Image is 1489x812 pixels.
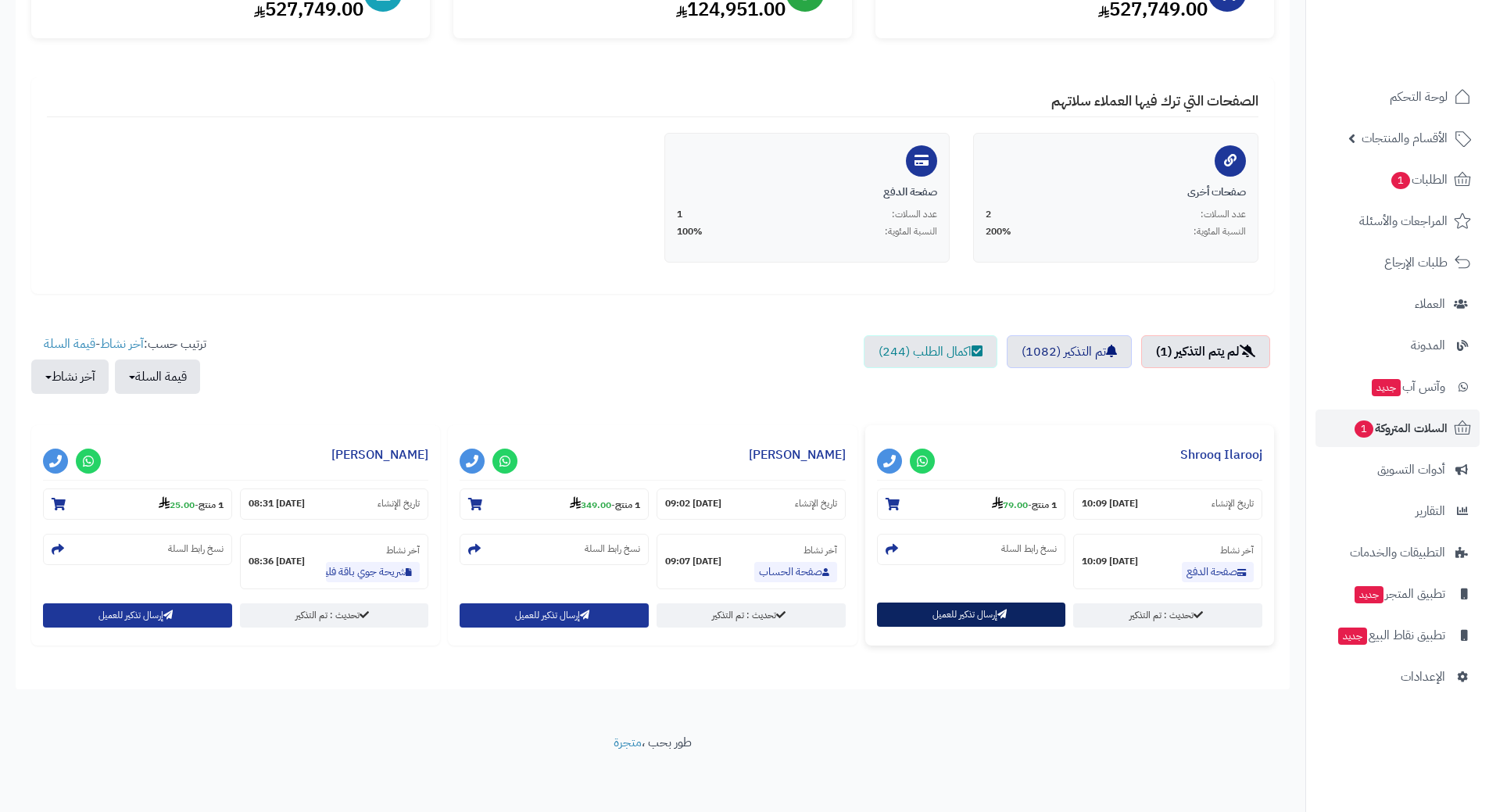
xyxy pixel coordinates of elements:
[44,334,95,353] a: قيمة السلة
[1182,562,1254,582] a: صفحة الدفع
[885,225,937,238] span: النسبة المئوية:
[570,496,640,512] small: -
[677,225,703,238] span: 100%
[1355,420,1373,438] span: 1
[386,543,420,557] small: آخر نشاط
[992,496,1057,512] small: -
[1416,500,1445,522] span: التقارير
[749,445,846,464] a: [PERSON_NAME]
[100,334,144,353] a: آخر نشاط
[1372,379,1401,396] span: جديد
[570,498,611,512] strong: 349.00
[1401,666,1445,688] span: الإعدادات
[115,359,200,394] button: قيمة السلة
[378,497,420,510] small: تاريخ الإنشاء
[43,534,232,565] section: نسخ رابط السلة
[677,208,682,221] span: 1
[986,208,991,221] span: 2
[1032,498,1057,512] strong: 1 منتج
[1315,451,1480,488] a: أدوات التسويق
[677,184,937,200] div: صفحة الدفع
[1212,497,1254,510] small: تاريخ الإنشاء
[460,488,649,520] section: 1 منتج-349.00
[795,497,837,510] small: تاريخ الإنشاء
[1359,210,1448,232] span: المراجعات والأسئلة
[614,733,642,752] a: متجرة
[1315,244,1480,281] a: طلبات الإرجاع
[331,445,428,464] a: [PERSON_NAME]
[615,498,640,512] strong: 1 منتج
[1370,376,1445,398] span: وآتس آب
[1362,127,1448,149] span: الأقسام والمنتجات
[1355,586,1383,603] span: جديد
[240,603,429,628] a: تحديث : تم التذكير
[1315,368,1480,406] a: وآتس آبجديد
[1384,252,1448,274] span: طلبات الإرجاع
[1007,335,1132,368] a: تم التذكير (1082)
[892,208,937,221] span: عدد السلات:
[460,603,649,628] button: إرسال تذكير للعميل
[1220,543,1254,557] small: آخر نشاط
[249,555,305,568] strong: [DATE] 08:36
[1353,417,1448,439] span: السلات المتروكة
[1194,225,1246,238] span: النسبة المئوية:
[159,496,224,512] small: -
[1315,78,1480,116] a: لوحة التحكم
[1082,497,1138,510] strong: [DATE] 10:09
[1315,410,1480,447] a: السلات المتروكة1
[1377,459,1445,481] span: أدوات التسويق
[1390,86,1448,108] span: لوحة التحكم
[665,497,721,510] strong: [DATE] 09:02
[1082,555,1138,568] strong: [DATE] 10:09
[168,542,224,556] small: نسخ رابط السلة
[159,498,195,512] strong: 25.00
[986,184,1246,200] div: صفحات أخرى
[1315,658,1480,696] a: الإعدادات
[43,488,232,520] section: 1 منتج-25.00
[986,225,1011,238] span: 200%
[665,555,721,568] strong: [DATE] 09:07
[1073,603,1262,628] a: تحديث : تم التذكير
[1001,542,1057,556] small: نسخ رابط السلة
[326,562,420,582] a: شريحة جوي باقة فليكس 75 لمدة 4 أسابيع 28 يوم
[1180,445,1262,464] a: Shrooq Ilarooj
[31,335,206,394] ul: ترتيب حسب: -
[1350,542,1445,563] span: التطبيقات والخدمات
[1315,575,1480,613] a: تطبيق المتجرجديد
[1391,172,1410,189] span: 1
[877,534,1066,565] section: نسخ رابط السلة
[1315,202,1480,240] a: المراجعات والأسئلة
[199,498,224,512] strong: 1 منتج
[1315,534,1480,571] a: التطبيقات والخدمات
[1315,617,1480,654] a: تطبيق نقاط البيعجديد
[877,603,1066,627] button: إرسال تذكير للعميل
[1315,492,1480,530] a: التقارير
[1337,624,1445,646] span: تطبيق نقاط البيع
[1390,169,1448,191] span: الطلبات
[47,93,1258,117] h4: الصفحات التي ترك فيها العملاء سلاتهم
[992,498,1028,512] strong: 79.00
[864,335,997,368] a: اكمال الطلب (244)
[1315,161,1480,199] a: الطلبات1
[460,534,649,565] section: نسخ رابط السلة
[1315,285,1480,323] a: العملاء
[43,603,232,628] button: إرسال تذكير للعميل
[585,542,640,556] small: نسخ رابط السلة
[804,543,837,557] small: آخر نشاط
[1411,334,1445,356] span: المدونة
[1338,628,1367,645] span: جديد
[1353,583,1445,605] span: تطبيق المتجر
[877,488,1066,520] section: 1 منتج-79.00
[1201,208,1246,221] span: عدد السلات:
[1315,327,1480,364] a: المدونة
[1141,335,1270,368] a: لم يتم التذكير (1)
[657,603,846,628] a: تحديث : تم التذكير
[249,497,305,510] strong: [DATE] 08:31
[31,359,109,394] button: آخر نشاط
[754,562,837,582] a: صفحة الحساب
[1415,293,1445,315] span: العملاء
